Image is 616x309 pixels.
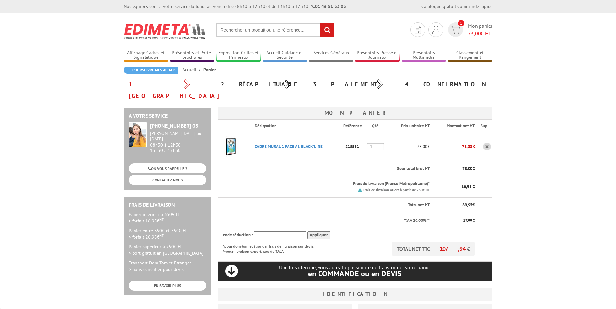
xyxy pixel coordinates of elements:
[430,141,475,152] p: 73,00 €
[421,3,492,10] div: |
[468,30,492,37] span: € HT
[475,120,492,132] th: Sup.
[468,30,481,36] span: 73,00
[463,218,472,223] span: 17,99
[129,266,184,272] span: > nous consulter pour devis
[255,144,323,149] a: CADRE MURAL 1 FACE A1 BLACK'LINE
[124,50,168,61] a: Affichage Cadres et Signalétique
[218,134,244,160] img: CADRE MURAL 1 FACE A1 BLACK'LINE
[182,67,203,73] a: Accueil
[223,218,430,224] p: T.V.A 20,00%**
[367,120,388,132] th: Qté
[129,234,164,240] span: > forfait 20.95€
[250,161,430,176] th: Sous total brut HT
[363,188,430,192] small: Frais de livraison offert à partir de 750€ HT
[218,107,492,119] h3: Mon panier
[421,4,456,9] a: Catalogue gratuit
[448,50,492,61] a: Classement et Rangement
[129,227,206,240] p: Panier entre 350€ et 750€ HT
[263,50,307,61] a: Accueil Guidage et Sécurité
[129,281,206,291] a: EN SAVOIR PLUS
[129,243,206,256] p: Panier supérieur à 750€ HT
[462,202,472,208] span: 89,95
[392,242,475,256] p: TOTAL NET TTC €
[223,202,430,208] p: Total net HT
[129,202,206,208] h2: Frais de Livraison
[343,141,367,152] p: 215551
[223,242,320,254] p: *pour dom-tom et étranger frais de livraison sur devis **pour livraison export, pas de T.V.A
[436,218,475,224] p: €
[320,23,334,37] input: rechercher
[250,120,343,132] th: Désignation
[415,26,421,34] img: devis rapide
[124,78,216,102] div: 1. [GEOGRAPHIC_DATA]
[436,202,475,208] p: €
[255,181,430,187] p: Frais de livraison (France Metropolitaine)*
[223,232,253,238] span: code réduction :
[451,26,460,34] img: devis rapide
[159,217,164,221] sup: HT
[129,260,206,273] p: Transport Dom-Tom et Etranger
[124,19,206,43] img: Edimeta
[458,20,464,26] span: 1
[311,4,346,9] strong: 01 46 81 33 03
[129,211,206,224] p: Panier inférieur à 350€ HT
[447,22,492,37] a: devis rapide 1 Mon panier 73,00€ HT
[457,4,492,9] a: Commande rapide
[159,233,164,238] sup: HT
[129,113,206,119] h2: A votre service
[461,184,475,189] span: 16,95 €
[216,50,261,61] a: Exposition Grilles et Panneaux
[388,141,430,152] p: 73,00 €
[309,50,353,61] a: Services Généraux
[218,264,492,278] p: Une fois identifié, vous aurez la possibilité de transformer votre panier
[150,122,198,129] strong: [PHONE_NUMBER] 03
[468,22,492,37] span: Mon panier
[432,26,439,34] img: devis rapide
[402,50,446,61] a: Présentoirs Multimédia
[436,123,475,129] p: Montant net HT
[393,123,429,129] p: Prix unitaire HT
[129,163,206,173] a: ON VOUS RAPPELLE ?
[218,288,492,301] h3: Identification
[129,122,147,147] img: widget-service.jpg
[440,245,467,252] span: 107,94
[216,78,308,90] div: 2. Récapitulatif
[355,50,400,61] a: Présentoirs Presse et Journaux
[216,23,334,37] input: Rechercher un produit ou une référence...
[170,50,215,61] a: Présentoirs et Porte-brochures
[400,78,492,90] div: 4. Confirmation
[150,131,206,153] div: 08h30 à 12h30 13h30 à 17h30
[308,269,402,279] span: en COMMANDE ou en DEVIS
[462,166,472,171] span: 73,00
[436,166,475,172] p: €
[203,67,216,73] li: Panier
[307,231,330,239] input: Appliquer
[150,131,206,142] div: [PERSON_NAME][DATE] au [DATE]
[129,250,203,256] span: > port gratuit en [GEOGRAPHIC_DATA]
[124,67,178,74] a: Poursuivre mes achats
[308,78,400,90] div: 3. Paiement
[124,3,346,10] div: Nos équipes sont à votre service du lundi au vendredi de 8h30 à 12h30 et de 13h30 à 17h30
[358,188,362,192] img: picto.png
[129,218,164,224] span: > forfait 16.95€
[343,123,366,129] p: Référence
[129,175,206,185] a: CONTACTEZ-NOUS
